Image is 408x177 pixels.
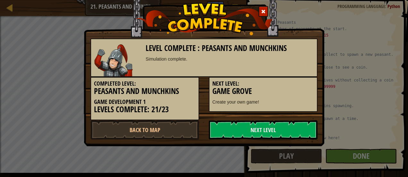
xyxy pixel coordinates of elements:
img: level_complete.png [135,3,273,35]
h5: Game Development 1 [94,99,196,105]
p: Create your own game! [212,99,314,105]
h3: Game Grove [212,87,314,96]
a: Next Level [209,120,318,139]
h3: Peasants and Munchkins [94,87,196,96]
h3: Level Complete : Peasants and Munchkins [146,44,314,53]
img: samurai.png [94,44,133,76]
div: Simulation complete. [146,56,314,62]
a: Back to Map [90,120,199,139]
h5: Next Level: [212,80,314,87]
h3: Levels Complete: 21/23 [94,105,196,114]
h5: Completed Level: [94,80,196,87]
